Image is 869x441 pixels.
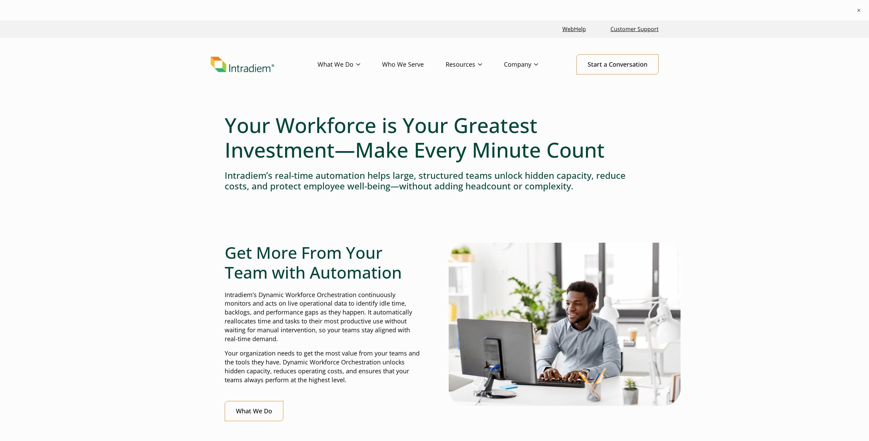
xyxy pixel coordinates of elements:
p: Your organization needs to get the most value from your teams and the tools they have. Dynamic Wo... [225,349,421,385]
h1: Your Workforce is Your Greatest Investment—Make Every Minute Count [225,113,645,162]
a: Start a Conversation [576,54,659,75]
a: Link to homepage of Intradiem [211,57,318,72]
a: Who We Serve [382,55,446,75]
a: Link opens in a new window [560,22,589,37]
button: × [855,7,862,14]
a: What We Do [225,401,283,421]
a: Resources [446,55,504,75]
img: Man typing on computer with real-time automation [449,243,681,405]
a: Company [504,55,560,75]
img: Intradiem [211,57,274,72]
a: Customer Support [608,22,661,37]
p: Intradiem’s Dynamic Workforce Orchestration continuously monitors and acts on live operational da... [225,291,421,344]
a: What We Do [318,55,382,75]
h4: Intradiem’s real-time automation helps large, structured teams unlock hidden capacity, reduce cos... [225,170,645,191]
h2: Get More From Your Team with Automation [225,243,421,282]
